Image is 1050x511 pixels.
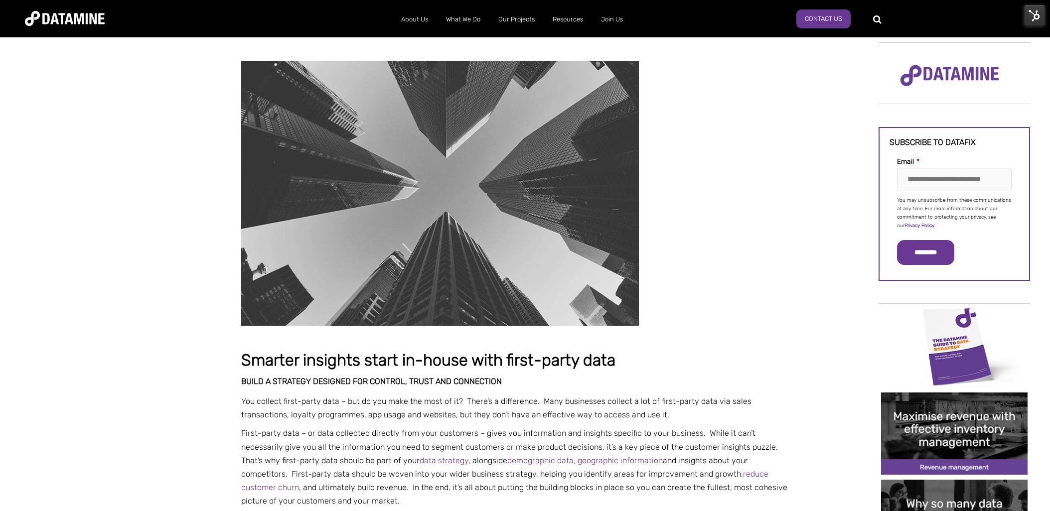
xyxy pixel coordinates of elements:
img: Datamine [25,11,105,26]
img: 20250408 Maximise revenue with effective inventory management-1 [881,392,1028,475]
img: Datamine Logo No Strapline - Purple [894,58,1006,93]
p: You collect first-party data – but do you make the most of it? There’s a difference. Many busines... [241,394,789,421]
a: Privacy Policy [904,223,934,229]
span: Email [897,157,914,166]
a: Contact Us [796,9,851,28]
a: About Us [392,6,437,32]
a: Our Projects [489,6,544,32]
a: Resources [544,6,592,32]
a: Join Us [592,6,632,32]
a: data strategy [420,456,468,465]
img: HubSpot Tools Menu Toggle [1024,5,1045,26]
img: Data Strategy Cover thumbnail [881,305,1028,387]
a: What We Do [437,6,489,32]
span: Smarter insights start in-house with first-party data [241,351,615,370]
a: demographic data, geographic information [507,456,663,465]
span: Build a strategy designed for control, trust and connection [241,377,502,386]
img: 20250915 Smarter insights start in-house with first-party data [241,61,639,326]
p: First-party data – or data collected directly from your customers – gives you information and ins... [241,426,789,508]
p: You may unsubscribe from these communications at any time. For more information about our commitm... [897,196,1012,230]
h3: Subscribe to datafix [890,138,1019,147]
